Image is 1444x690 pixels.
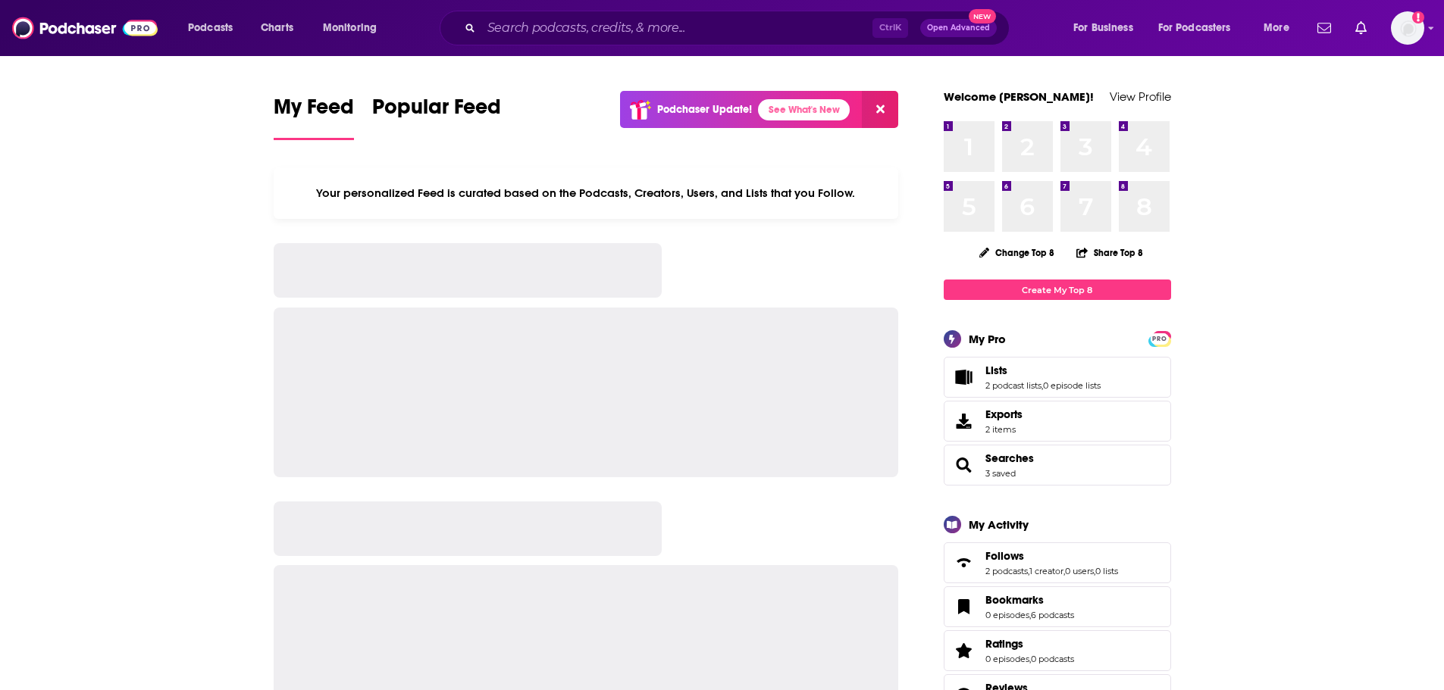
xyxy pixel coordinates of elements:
div: Search podcasts, credits, & more... [454,11,1024,45]
a: Follows [949,552,979,573]
button: Share Top 8 [1076,238,1144,267]
button: open menu [312,16,396,40]
span: Exports [985,407,1023,421]
button: Show profile menu [1391,11,1424,45]
a: 1 creator [1029,566,1063,576]
a: Show notifications dropdown [1311,15,1337,41]
span: Bookmarks [944,586,1171,627]
a: 0 episodes [985,610,1029,620]
span: New [969,9,996,23]
span: Lists [944,357,1171,398]
span: Exports [949,411,979,432]
span: Open Advanced [927,24,990,32]
span: , [1029,610,1031,620]
a: 0 podcasts [1031,654,1074,664]
span: , [1028,566,1029,576]
a: 2 podcast lists [985,380,1041,391]
button: Change Top 8 [970,243,1064,262]
a: Popular Feed [372,94,501,140]
a: My Feed [274,94,354,140]
span: Bookmarks [985,593,1044,607]
a: Create My Top 8 [944,279,1171,300]
button: open menu [1253,16,1308,40]
span: Popular Feed [372,94,501,129]
span: , [1029,654,1031,664]
span: Follows [944,542,1171,583]
button: open menu [177,16,252,40]
a: 6 podcasts [1031,610,1074,620]
a: Bookmarks [985,593,1074,607]
span: Logged in as BerkMarc [1391,11,1424,45]
a: Lists [985,364,1101,377]
span: , [1094,566,1095,576]
a: See What's New [758,99,850,120]
span: For Business [1073,17,1133,39]
span: My Feed [274,94,354,129]
a: Ratings [985,637,1074,651]
a: Lists [949,367,979,388]
a: PRO [1151,333,1169,344]
span: Ratings [944,630,1171,671]
a: 0 lists [1095,566,1118,576]
span: , [1041,380,1043,391]
a: Bookmarks [949,596,979,617]
a: Follows [985,549,1118,563]
a: 3 saved [985,468,1016,479]
span: , [1063,566,1065,576]
img: Podchaser - Follow, Share and Rate Podcasts [12,14,158,42]
div: My Pro [969,332,1006,346]
button: open menu [1148,16,1253,40]
span: More [1264,17,1289,39]
p: Podchaser Update! [657,103,752,116]
a: 0 episodes [985,654,1029,664]
a: Searches [985,451,1034,465]
button: Open AdvancedNew [920,19,997,37]
a: View Profile [1110,89,1171,104]
input: Search podcasts, credits, & more... [481,16,872,40]
div: My Activity [969,517,1029,532]
a: Charts [251,16,302,40]
a: Exports [944,401,1171,442]
a: Ratings [949,640,979,661]
a: 0 episode lists [1043,380,1101,391]
span: 2 items [985,424,1023,435]
a: Searches [949,454,979,476]
span: Lists [985,364,1007,377]
div: Your personalized Feed is curated based on the Podcasts, Creators, Users, and Lists that you Follow. [274,167,899,219]
span: For Podcasters [1158,17,1231,39]
span: Searches [944,445,1171,485]
span: PRO [1151,333,1169,345]
span: Monitoring [323,17,377,39]
a: Welcome [PERSON_NAME]! [944,89,1094,104]
a: 0 users [1065,566,1094,576]
span: Ctrl K [872,18,908,38]
span: Follows [985,549,1024,563]
span: Charts [261,17,293,39]
img: User Profile [1391,11,1424,45]
svg: Add a profile image [1412,11,1424,23]
span: Ratings [985,637,1023,651]
a: Show notifications dropdown [1349,15,1373,41]
span: Podcasts [188,17,233,39]
button: open menu [1063,16,1152,40]
a: 2 podcasts [985,566,1028,576]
